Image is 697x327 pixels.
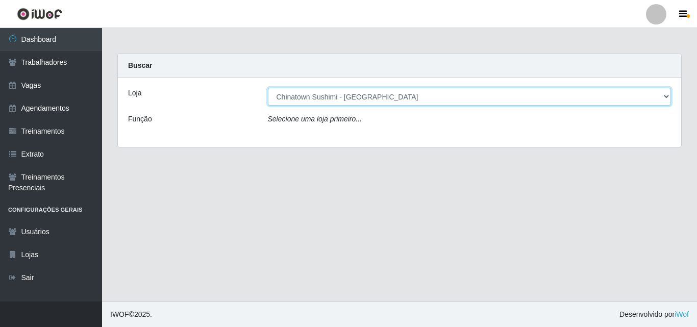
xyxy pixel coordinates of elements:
[619,309,689,320] span: Desenvolvido por
[675,310,689,318] a: iWof
[268,115,362,123] i: Selecione uma loja primeiro...
[128,88,141,98] label: Loja
[128,114,152,124] label: Função
[17,8,62,20] img: CoreUI Logo
[128,61,152,69] strong: Buscar
[110,309,152,320] span: © 2025 .
[110,310,129,318] span: IWOF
